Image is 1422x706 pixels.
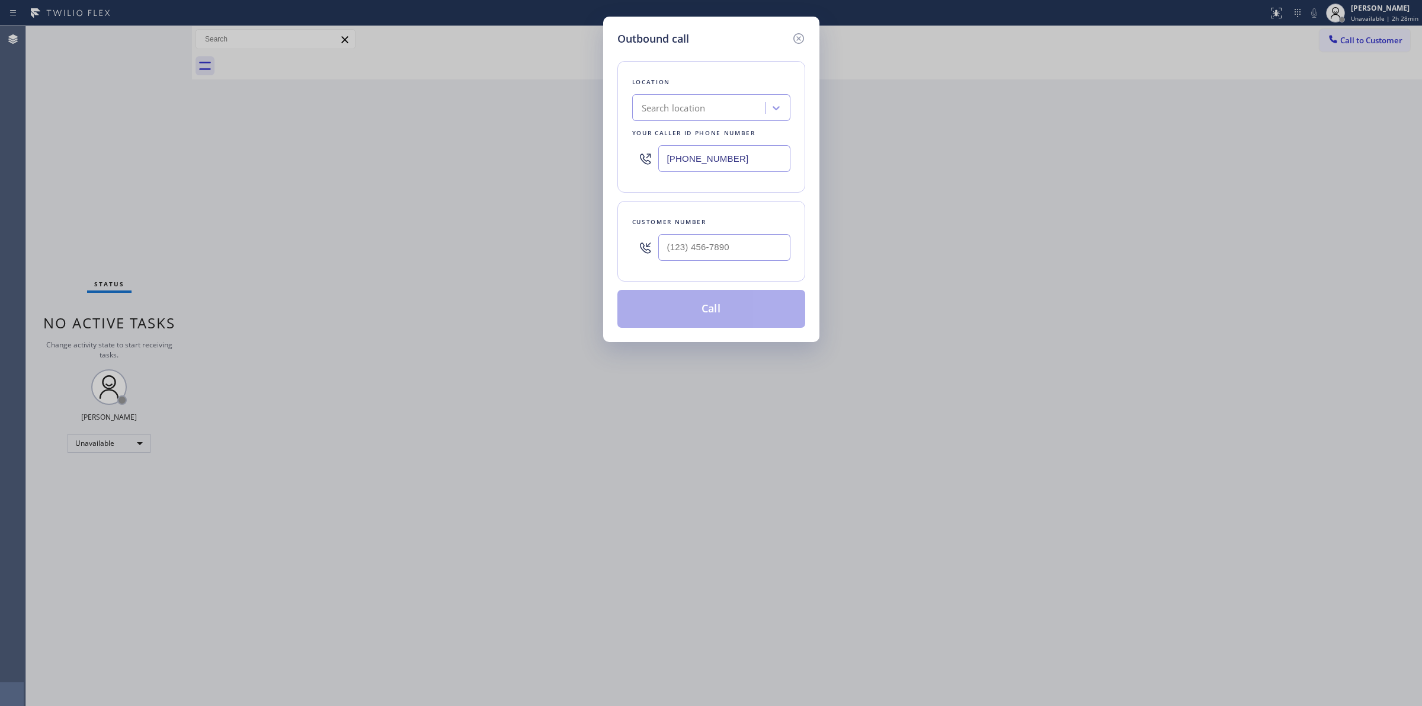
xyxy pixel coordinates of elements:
[658,234,790,261] input: (123) 456-7890
[632,127,790,139] div: Your caller id phone number
[617,31,689,47] h5: Outbound call
[632,76,790,88] div: Location
[658,145,790,172] input: (123) 456-7890
[617,290,805,328] button: Call
[632,216,790,228] div: Customer number
[642,101,706,115] div: Search location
